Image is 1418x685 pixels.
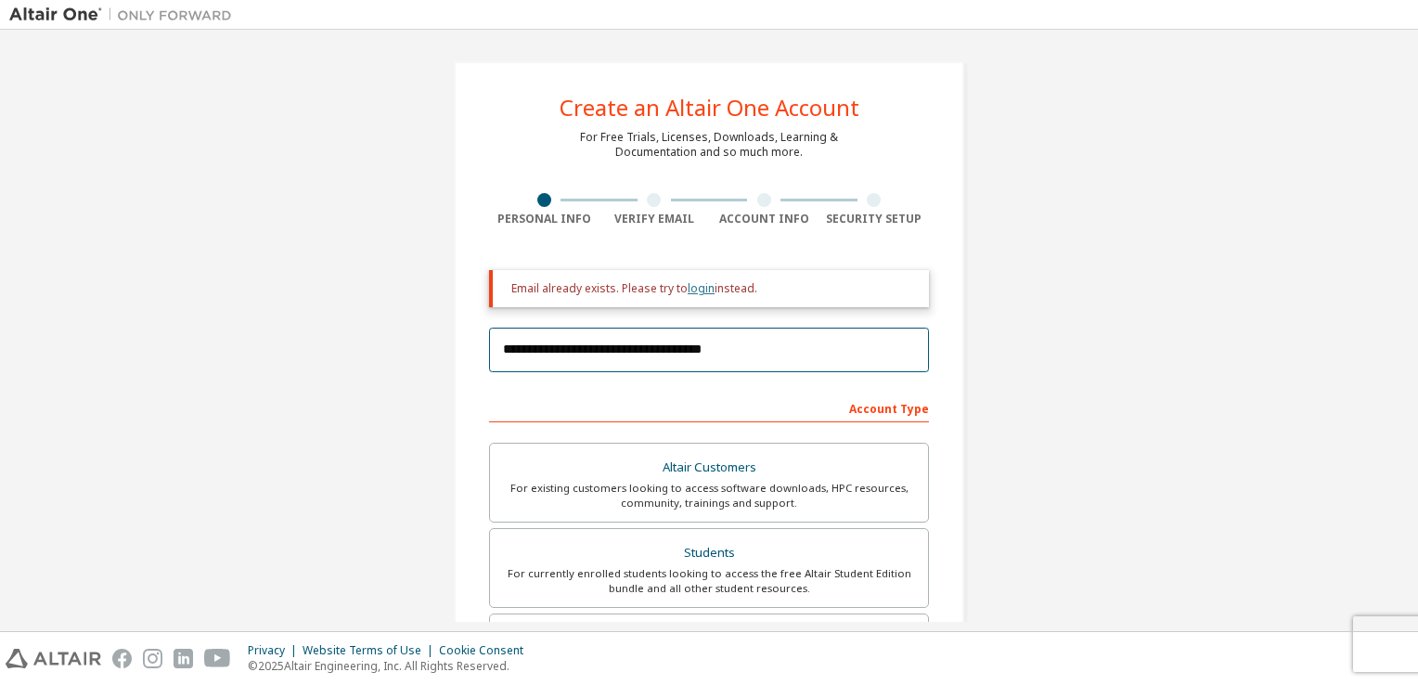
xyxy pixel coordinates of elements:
[9,6,241,24] img: Altair One
[511,281,914,296] div: Email already exists. Please try to instead.
[489,393,929,422] div: Account Type
[248,658,535,674] p: © 2025 Altair Engineering, Inc. All Rights Reserved.
[204,649,231,668] img: youtube.svg
[709,212,819,226] div: Account Info
[501,455,917,481] div: Altair Customers
[303,643,439,658] div: Website Terms of Use
[580,130,838,160] div: For Free Trials, Licenses, Downloads, Learning & Documentation and so much more.
[819,212,930,226] div: Security Setup
[174,649,193,668] img: linkedin.svg
[560,97,859,119] div: Create an Altair One Account
[688,280,715,296] a: login
[489,212,599,226] div: Personal Info
[112,649,132,668] img: facebook.svg
[143,649,162,668] img: instagram.svg
[501,481,917,511] div: For existing customers looking to access software downloads, HPC resources, community, trainings ...
[501,566,917,596] div: For currently enrolled students looking to access the free Altair Student Edition bundle and all ...
[248,643,303,658] div: Privacy
[501,540,917,566] div: Students
[6,649,101,668] img: altair_logo.svg
[599,212,710,226] div: Verify Email
[439,643,535,658] div: Cookie Consent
